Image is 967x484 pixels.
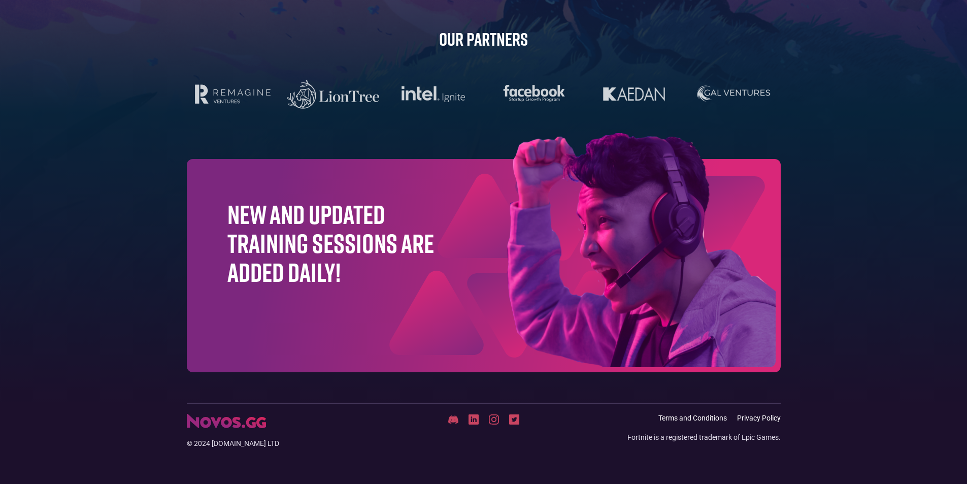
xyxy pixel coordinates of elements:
[627,432,781,442] div: Fortnite is a registered trademark of Epic Games.
[658,414,727,423] a: Terms and Conditions
[737,414,781,423] a: Privacy Policy
[227,200,435,287] h1: New and updated training sessions are added daily!
[187,438,385,448] div: © 2024 [DOMAIN_NAME] LTD
[187,28,781,50] h2: Our Partners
